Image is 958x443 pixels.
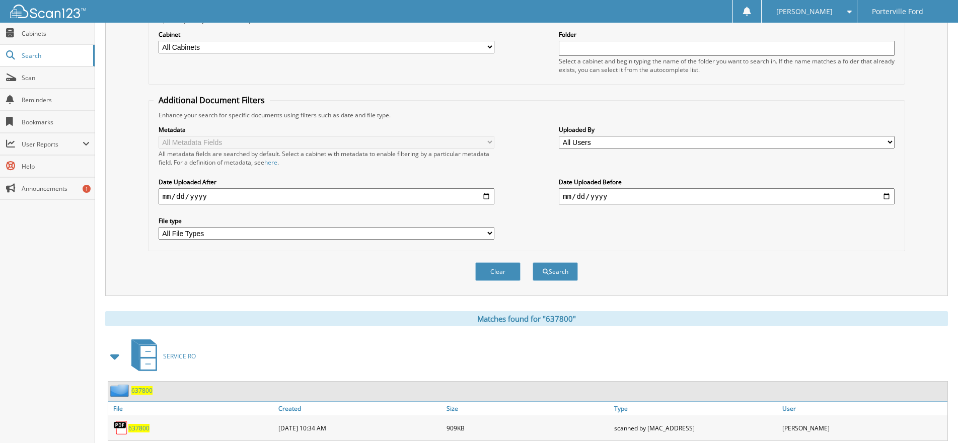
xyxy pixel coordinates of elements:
[22,118,90,126] span: Bookmarks
[559,188,895,204] input: end
[559,125,895,134] label: Uploaded By
[776,9,833,15] span: [PERSON_NAME]
[22,51,88,60] span: Search
[264,158,277,167] a: here
[908,395,958,443] iframe: Chat Widget
[10,5,86,18] img: scan123-logo-white.svg
[22,140,83,149] span: User Reports
[159,150,494,167] div: All metadata fields are searched by default. Select a cabinet with metadata to enable filtering b...
[154,95,270,106] legend: Additional Document Filters
[444,402,612,415] a: Size
[22,29,90,38] span: Cabinets
[159,178,494,186] label: Date Uploaded After
[131,386,153,395] a: 637800
[475,262,521,281] button: Clear
[276,418,444,438] div: [DATE] 10:34 AM
[22,96,90,104] span: Reminders
[559,30,895,39] label: Folder
[159,125,494,134] label: Metadata
[128,424,150,432] a: 637800
[154,111,900,119] div: Enhance your search for specific documents using filters such as date and file type.
[110,384,131,397] img: folder2.png
[22,184,90,193] span: Announcements
[872,9,923,15] span: Porterville Ford
[276,402,444,415] a: Created
[22,73,90,82] span: Scan
[113,420,128,435] img: PDF.png
[780,418,947,438] div: [PERSON_NAME]
[612,402,779,415] a: Type
[159,30,494,39] label: Cabinet
[780,402,947,415] a: User
[125,336,196,376] a: SERVICE RO
[83,185,91,193] div: 1
[108,402,276,415] a: File
[559,178,895,186] label: Date Uploaded Before
[559,57,895,74] div: Select a cabinet and begin typing the name of the folder you want to search in. If the name match...
[159,188,494,204] input: start
[163,352,196,360] span: SERVICE RO
[444,418,612,438] div: 909KB
[612,418,779,438] div: scanned by [MAC_ADDRESS]
[22,162,90,171] span: Help
[159,216,494,225] label: File type
[105,311,948,326] div: Matches found for "637800"
[533,262,578,281] button: Search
